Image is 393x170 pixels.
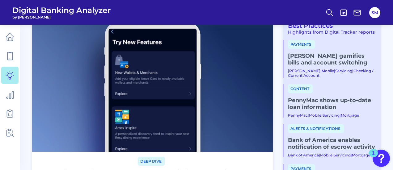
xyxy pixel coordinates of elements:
[373,150,390,167] button: Open Resource Center, 1 new notification
[341,113,359,118] a: Mortgage
[288,52,376,66] a: [PERSON_NAME] gamifies bills and account switching
[288,126,344,131] a: Alerts & Notifications
[323,113,340,118] a: Servicing
[138,157,165,166] span: Deep dive
[332,153,334,157] span: |
[309,113,321,118] a: Mobile
[288,68,320,73] a: [PERSON_NAME]
[308,113,309,118] span: |
[351,153,352,157] span: |
[288,41,315,47] a: Payments
[288,124,344,133] span: Alerts & Notifications
[321,113,323,118] span: |
[283,22,333,29] a: Best Practices
[288,86,313,91] a: Content
[12,6,111,15] span: Digital Banking Analyzer
[340,113,341,118] span: |
[320,68,322,73] span: |
[319,153,320,157] span: |
[288,137,376,150] a: Bank of America enables notification of escrow activity
[283,29,376,35] div: Highlights from Digital Tracker reports
[288,84,313,93] span: Content
[322,68,334,73] a: Mobile
[288,113,308,118] a: PennyMac
[288,40,315,49] span: Payments
[334,68,335,73] span: |
[352,68,353,73] span: |
[335,68,352,73] a: Servicing
[12,15,111,19] span: by [PERSON_NAME]
[372,153,375,161] div: 1
[334,153,351,157] a: Servicing
[288,68,373,78] a: Checking / Current Account
[352,153,370,157] a: Mortgage
[288,153,319,157] a: Bank of America
[32,16,273,152] img: bannerImg
[138,158,165,164] a: Deep dive
[369,7,380,18] button: SM
[320,153,332,157] a: Mobile
[288,97,376,110] a: PennyMac shows up-to-date loan information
